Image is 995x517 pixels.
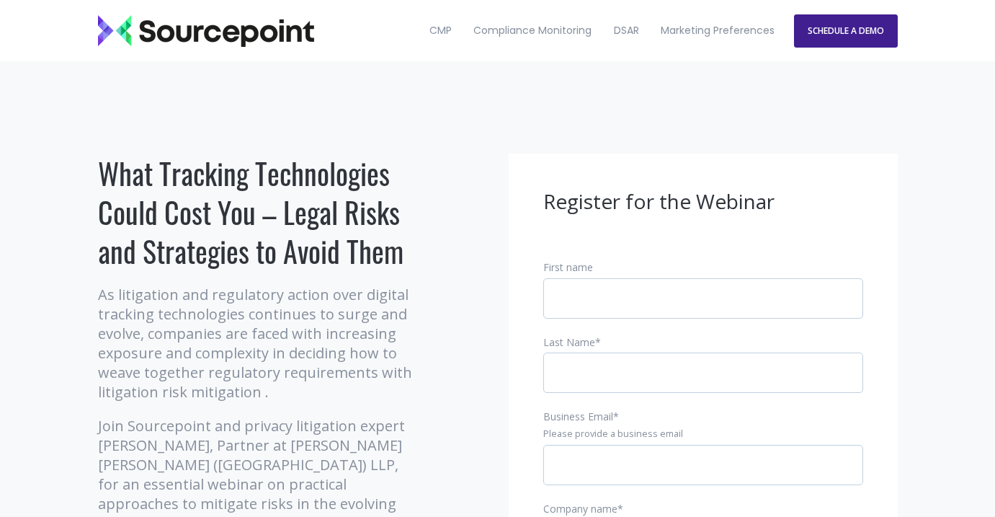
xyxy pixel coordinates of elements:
span: Last Name [543,335,595,349]
span: Company name [543,502,617,516]
a: SCHEDULE A DEMO [794,14,898,48]
legend: Please provide a business email [543,428,863,441]
span: First name [543,260,593,274]
h1: What Tracking Technologies Could Cost You – Legal Risks and Strategies to Avoid Them [98,154,419,270]
h3: Register for the Webinar [543,188,863,216]
span: Business Email [543,410,613,423]
img: Sourcepoint_logo_black_transparent (2)-2 [98,15,314,47]
p: As litigation and regulatory action over digital tracking technologies continues to surge and evo... [98,285,419,402]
